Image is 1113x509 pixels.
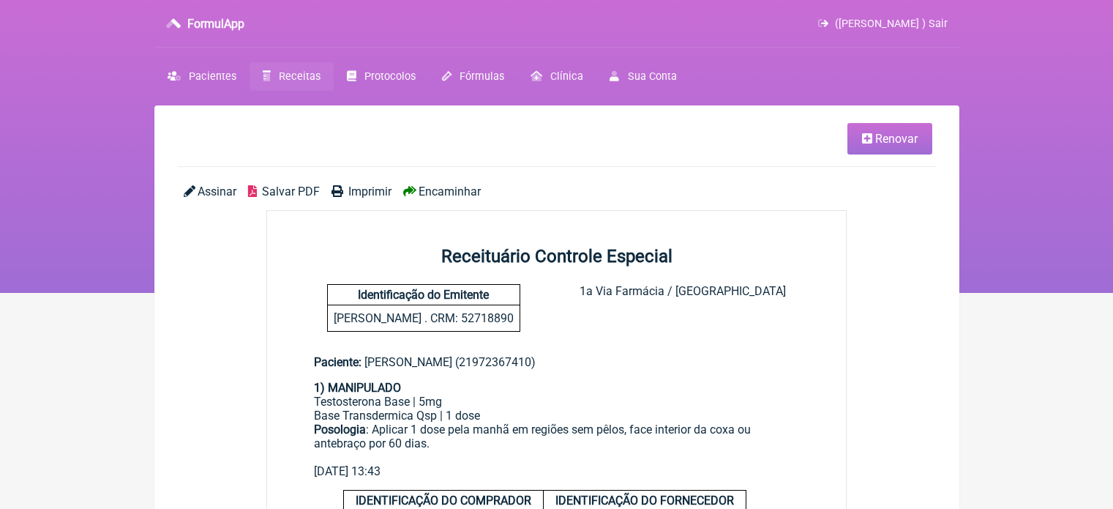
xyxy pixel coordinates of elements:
span: Pacientes [189,70,236,83]
a: Imprimir [331,185,391,198]
a: Clínica [517,62,596,91]
div: [DATE] 13:43 [314,464,800,478]
span: Fórmulas [460,70,504,83]
a: Encaminhar [403,185,481,198]
div: : Aplicar 1 dose pela manhã em regiões sem pêlos, face interior da coxa ou antebraço por 60 dias. [314,423,800,464]
a: Receitas [250,62,334,91]
span: Paciente: [314,355,361,369]
a: Pacientes [154,62,250,91]
a: Fórmulas [429,62,517,91]
span: ([PERSON_NAME] ) Sair [835,18,948,30]
span: Receitas [279,70,321,83]
span: Assinar [198,185,236,198]
a: Protocolos [334,62,429,91]
a: Assinar [184,185,236,198]
a: Renovar [847,123,932,155]
h2: Receituário Controle Especial [267,246,847,267]
a: Salvar PDF [248,185,320,198]
span: Encaminhar [419,185,481,198]
div: Testosterona Base | 5mg [314,395,800,409]
h3: FormulApp [187,17,244,31]
strong: 1) MANIPULADO [314,381,401,395]
strong: Posologia [314,423,366,436]
span: Protocolos [364,70,416,83]
div: Base Transdermica Qsp | 1 dose [314,409,800,423]
a: Sua Conta [596,62,689,91]
span: Sua Conta [628,70,677,83]
p: [PERSON_NAME] . CRM: 52718890 [328,305,520,331]
span: Renovar [875,132,918,146]
span: Clínica [550,70,583,83]
h4: Identificação do Emitente [328,285,520,305]
div: [PERSON_NAME] (21972367410) [314,355,800,369]
div: 1a Via Farmácia / [GEOGRAPHIC_DATA] [580,284,786,332]
a: ([PERSON_NAME] ) Sair [818,18,947,30]
span: Imprimir [348,185,391,198]
span: Salvar PDF [262,185,320,198]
